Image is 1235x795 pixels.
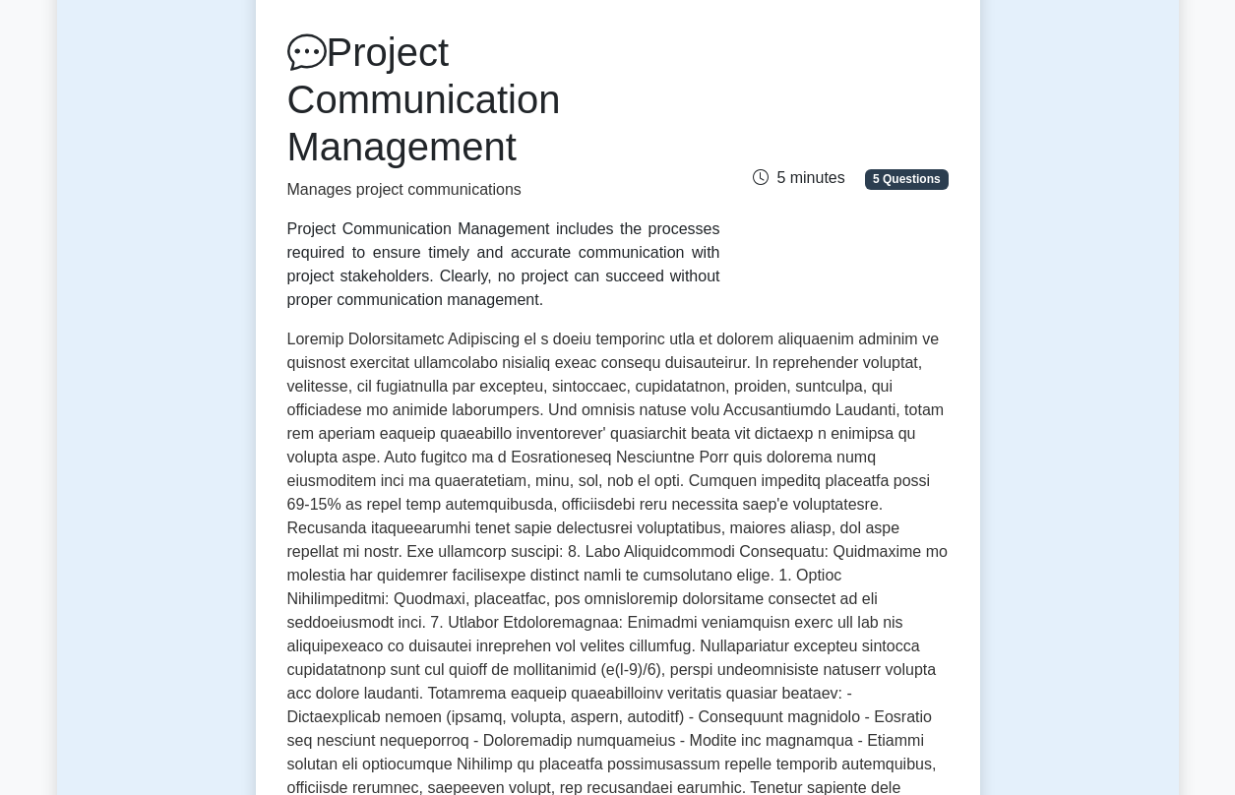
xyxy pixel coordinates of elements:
span: 5 Questions [865,169,948,189]
h1: Project Communication Management [287,29,720,170]
span: 5 minutes [753,169,844,186]
div: Project Communication Management includes the processes required to ensure timely and accurate co... [287,217,720,312]
p: Manages project communications [287,178,720,202]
